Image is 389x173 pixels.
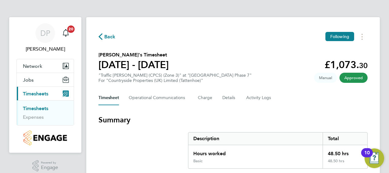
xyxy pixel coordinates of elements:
[98,51,169,59] h2: [PERSON_NAME]'s Timesheet
[60,23,72,43] a: 20
[198,90,213,105] button: Charge
[330,34,349,39] span: Following
[17,87,74,100] button: Timesheets
[40,29,50,37] span: DP
[98,78,252,83] div: For "Countryside Properties (UK) Limited (Tattenhoe)"
[17,100,74,125] div: Timesheets
[324,59,368,71] app-decimal: £1,073.
[357,32,368,41] button: Timesheets Menu
[325,32,354,41] button: Following
[222,90,236,105] button: Details
[98,73,252,83] div: "Traffic [PERSON_NAME] (CPCS) (Zone 3)" at "[GEOGRAPHIC_DATA] Phase 7"
[41,165,58,170] span: Engage
[23,63,42,69] span: Network
[129,90,188,105] button: Operational Communications
[359,61,368,70] span: 30
[364,153,370,161] div: 10
[17,130,74,145] a: Go to home page
[98,115,368,125] h3: Summary
[193,159,202,163] div: Basic
[314,73,337,83] span: This timesheet was manually created.
[23,91,48,97] span: Timesheets
[323,145,367,159] div: 48.50 hrs
[23,77,34,83] span: Jobs
[104,33,116,40] span: Back
[23,106,48,111] a: Timesheets
[17,45,74,53] span: Dieter Pietersen
[98,90,119,105] button: Timesheet
[323,133,367,145] div: Total
[17,59,74,73] button: Network
[32,160,58,172] a: Powered byEngage
[246,90,272,105] button: Activity Logs
[323,159,367,168] div: 48.50 hrs
[41,160,58,165] span: Powered by
[188,133,323,145] div: Description
[17,23,74,53] a: DP[PERSON_NAME]
[98,33,116,40] button: Back
[24,130,67,145] img: countryside-properties-logo-retina.png
[9,17,81,153] nav: Main navigation
[188,145,323,159] div: Hours worked
[17,73,74,87] button: Jobs
[23,114,44,120] a: Expenses
[365,148,384,168] button: Open Resource Center, 10 new notifications
[98,59,169,71] h1: [DATE] - [DATE]
[67,25,75,33] span: 20
[188,132,368,169] div: Summary
[339,73,368,83] span: This timesheet has been approved.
